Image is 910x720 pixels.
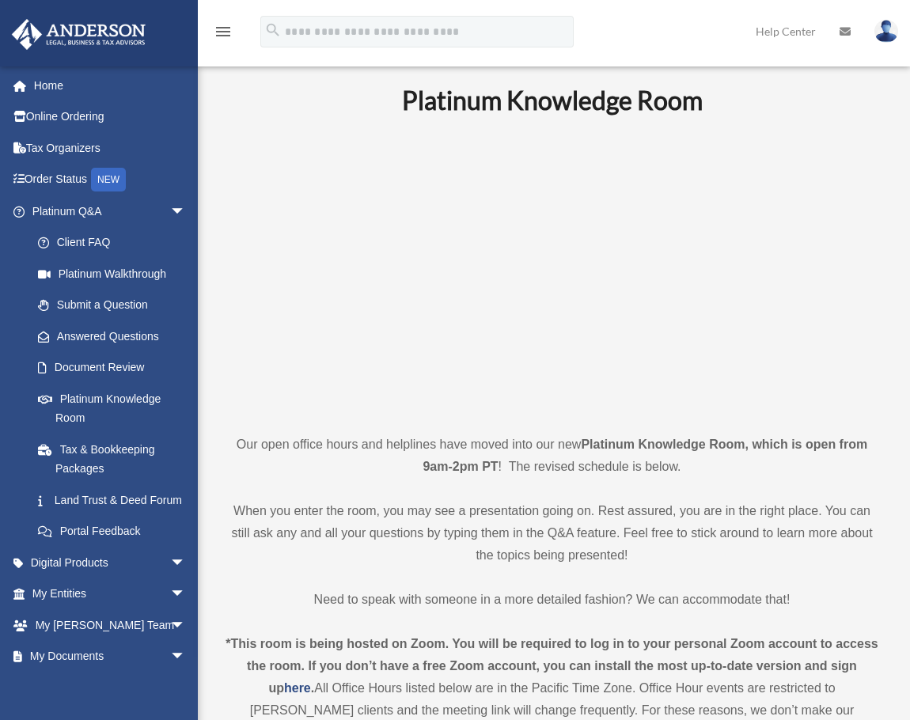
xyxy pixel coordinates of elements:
[170,547,202,579] span: arrow_drop_down
[22,383,202,434] a: Platinum Knowledge Room
[91,168,126,191] div: NEW
[170,195,202,228] span: arrow_drop_down
[226,589,878,611] p: Need to speak with someone in a more detailed fashion? We can accommodate that!
[22,352,210,384] a: Document Review
[11,609,210,641] a: My [PERSON_NAME] Teamarrow_drop_down
[423,438,867,473] strong: Platinum Knowledge Room, which is open from 9am-2pm PT
[284,681,311,695] a: here
[11,164,210,196] a: Order StatusNEW
[22,227,210,259] a: Client FAQ
[226,500,878,567] p: When you enter the room, you may see a presentation going on. Rest assured, you are in the right ...
[311,681,314,695] strong: .
[11,195,210,227] a: Platinum Q&Aarrow_drop_down
[214,28,233,41] a: menu
[226,434,878,478] p: Our open office hours and helplines have moved into our new ! The revised schedule is below.
[22,516,210,548] a: Portal Feedback
[170,641,202,673] span: arrow_drop_down
[22,290,210,321] a: Submit a Question
[402,85,703,116] b: Platinum Knowledge Room
[22,484,210,516] a: Land Trust & Deed Forum
[874,20,898,43] img: User Pic
[315,137,790,404] iframe: 231110_Toby_KnowledgeRoom
[170,609,202,642] span: arrow_drop_down
[264,21,282,39] i: search
[214,22,233,41] i: menu
[11,641,210,673] a: My Documentsarrow_drop_down
[7,19,150,50] img: Anderson Advisors Platinum Portal
[11,132,210,164] a: Tax Organizers
[170,578,202,611] span: arrow_drop_down
[22,320,210,352] a: Answered Questions
[11,547,210,578] a: Digital Productsarrow_drop_down
[22,258,210,290] a: Platinum Walkthrough
[22,434,210,484] a: Tax & Bookkeeping Packages
[11,70,210,101] a: Home
[11,101,210,133] a: Online Ordering
[226,637,878,695] strong: *This room is being hosted on Zoom. You will be required to log in to your personal Zoom account ...
[11,578,210,610] a: My Entitiesarrow_drop_down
